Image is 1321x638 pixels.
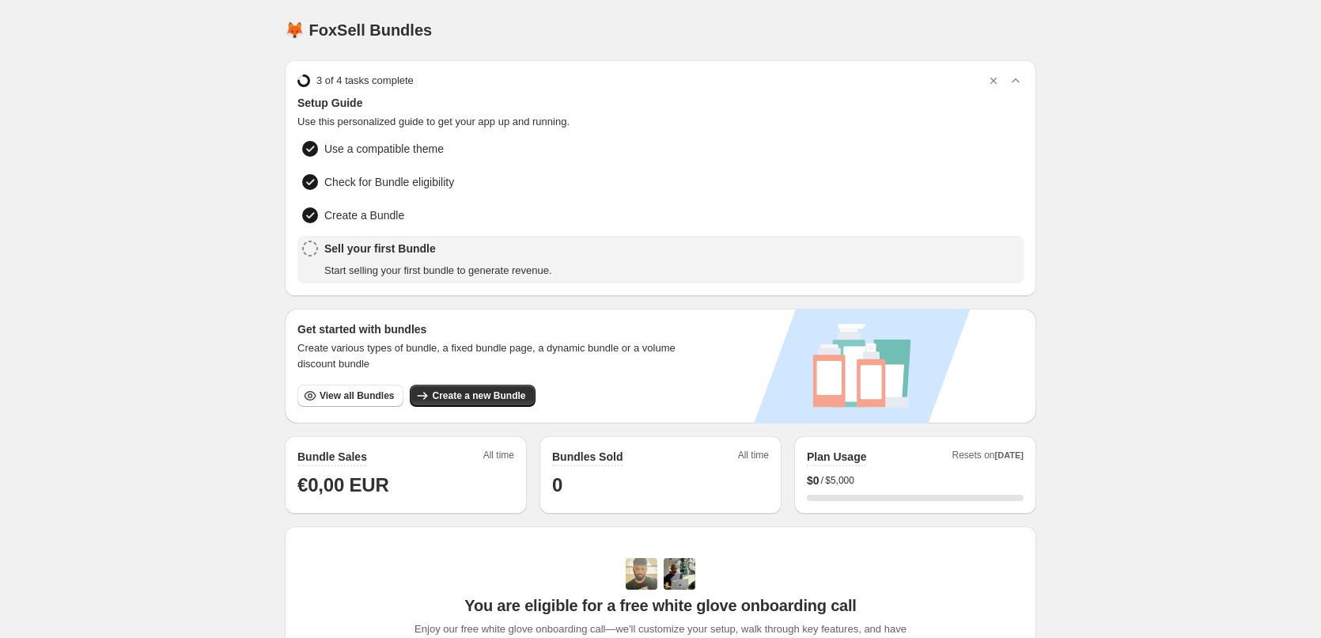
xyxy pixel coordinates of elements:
[297,385,403,407] button: View all Bundles
[324,141,444,157] span: Use a compatible theme
[316,73,414,89] span: 3 of 4 tasks complete
[807,473,819,488] span: $ 0
[952,449,1024,466] span: Resets on
[410,385,535,407] button: Create a new Bundle
[324,241,552,256] span: Sell your first Bundle
[664,558,695,590] img: Prakhar
[483,449,514,466] span: All time
[995,450,1024,460] span: [DATE]
[297,473,514,498] h1: €0,00 EUR
[324,174,454,190] span: Check for Bundle eligibility
[297,321,691,337] h3: Get started with bundles
[626,558,657,590] img: Adi
[552,449,623,465] h2: Bundles Sold
[297,95,1024,111] span: Setup Guide
[738,449,769,466] span: All time
[297,449,367,465] h2: Bundle Sales
[297,114,1024,130] span: Use this personalized guide to get your app up and running.
[807,473,1024,488] div: /
[825,474,854,487] span: $5,000
[807,449,866,465] h2: Plan Usage
[320,389,394,402] span: View all Bundles
[552,473,769,498] h1: 0
[297,340,691,372] span: Create various types of bundle, a fixed bundle page, a dynamic bundle or a volume discount bundle
[464,596,856,615] span: You are eligible for a free white glove onboarding call
[432,389,525,402] span: Create a new Bundle
[324,207,404,223] span: Create a Bundle
[285,21,432,40] h1: 🦊 FoxSell Bundles
[324,263,552,279] span: Start selling your first bundle to generate revenue.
